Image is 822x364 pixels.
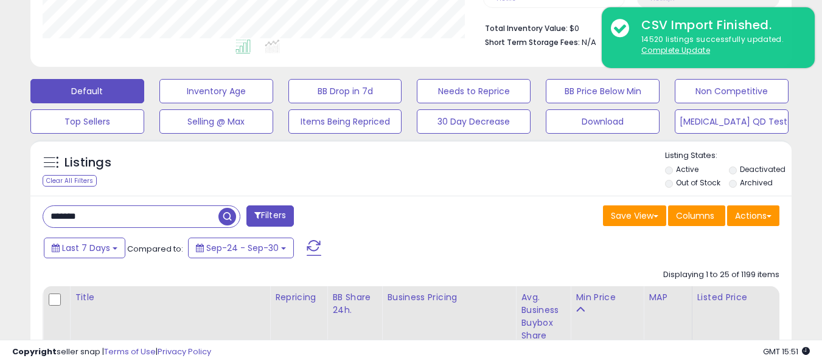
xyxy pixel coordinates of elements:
[206,242,279,254] span: Sep-24 - Sep-30
[727,205,779,226] button: Actions
[417,79,531,103] button: Needs to Reprice
[663,269,779,281] div: Displaying 1 to 25 of 1199 items
[30,109,144,134] button: Top Sellers
[188,238,294,258] button: Sep-24 - Sep-30
[649,291,686,304] div: MAP
[740,177,773,188] label: Archived
[697,291,803,304] div: Listed Price
[75,291,265,304] div: Title
[632,16,806,34] div: CSV Import Finished.
[417,109,531,134] button: 30 Day Decrease
[668,205,725,226] button: Columns
[30,79,144,103] button: Default
[62,242,110,254] span: Last 7 Days
[12,346,211,358] div: seller snap | |
[676,177,720,188] label: Out of Stock
[740,164,785,174] label: Deactivated
[158,346,211,357] a: Privacy Policy
[159,109,273,134] button: Selling @ Max
[246,205,294,227] button: Filters
[12,346,57,357] strong: Copyright
[521,291,565,342] div: Avg. Business Buybox Share
[64,154,111,171] h5: Listings
[288,79,402,103] button: BB Drop in 7d
[127,243,183,255] span: Compared to:
[159,79,273,103] button: Inventory Age
[582,36,596,48] span: N/A
[387,291,510,304] div: Business Pricing
[104,346,156,357] a: Terms of Use
[676,164,698,174] label: Active
[675,79,789,103] button: Non Competitive
[576,291,638,304] div: Min Price
[43,175,97,187] div: Clear All Filters
[676,210,714,222] span: Columns
[546,109,660,134] button: Download
[675,109,789,134] button: [MEDICAL_DATA] QD Test
[332,291,377,317] div: BB Share 24h.
[641,45,710,55] u: Complete Update
[485,23,568,33] b: Total Inventory Value:
[275,291,322,304] div: Repricing
[763,346,810,357] span: 2025-10-8 15:51 GMT
[485,37,580,47] b: Short Term Storage Fees:
[546,79,660,103] button: BB Price Below Min
[44,238,125,258] button: Last 7 Days
[485,20,770,35] li: $0
[632,34,806,57] div: 14520 listings successfully updated.
[603,205,666,226] button: Save View
[665,150,792,162] p: Listing States:
[288,109,402,134] button: Items Being Repriced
